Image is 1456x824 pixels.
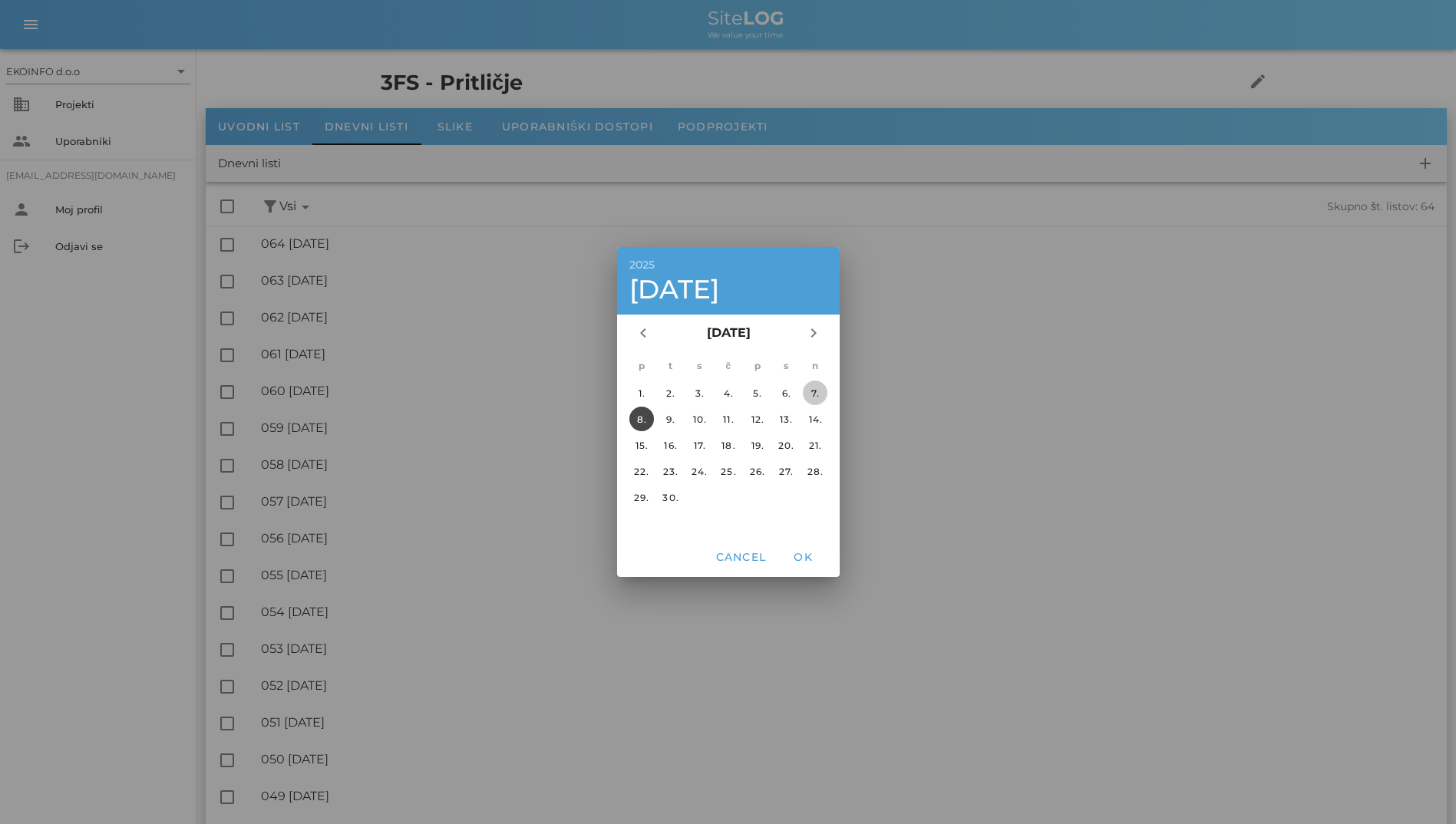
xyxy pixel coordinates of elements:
th: č [715,353,742,379]
button: 19. [745,433,769,457]
button: Naslednji mesec [800,319,827,347]
div: 2025 [629,259,827,270]
button: 6. [774,381,798,405]
div: 22. [629,466,653,477]
div: 21. [803,440,827,451]
iframe: Chat Widget [1236,658,1456,824]
div: 28. [803,466,827,477]
button: 7. [803,381,827,405]
div: 29. [629,492,653,503]
button: 12. [745,407,769,431]
button: 3. [687,381,711,405]
div: 7. [803,387,827,399]
i: chevron_right [804,324,823,342]
button: 2. [658,381,682,405]
button: OK [778,543,827,571]
div: 10. [687,414,711,425]
div: 23. [658,466,682,477]
i: chevron_left [634,324,652,342]
button: 20. [774,433,798,457]
div: Pripomoček za klepet [1236,658,1456,824]
button: 24. [687,459,711,483]
button: 16. [658,433,682,457]
button: Cancel [708,543,772,571]
div: 17. [687,440,711,451]
th: t [656,353,684,379]
th: s [772,353,800,379]
button: 21. [803,433,827,457]
div: 4. [715,387,740,399]
button: 9. [658,407,682,431]
button: 1. [629,381,653,405]
button: 30. [658,485,682,509]
div: 9. [658,414,682,425]
div: 24. [687,466,711,477]
button: 29. [629,485,653,509]
div: 2. [658,387,682,399]
th: p [628,353,655,379]
div: 25. [715,466,740,477]
button: 13. [774,407,798,431]
div: 18. [715,440,740,451]
th: s [685,353,713,379]
span: OK [784,550,821,564]
div: 3. [687,387,711,399]
button: 5. [745,381,769,405]
button: 22. [629,459,653,483]
button: [DATE] [700,318,756,348]
button: 15. [629,433,653,457]
button: 4. [715,381,740,405]
button: Prejšnji mesec [629,319,657,347]
div: 12. [745,414,769,425]
button: 17. [687,433,711,457]
div: 13. [774,414,798,425]
div: 19. [745,440,769,451]
div: 27. [774,466,798,477]
div: [DATE] [629,276,827,302]
span: Cancel [715,550,766,564]
th: p [743,353,771,379]
th: n [801,353,829,379]
button: 26. [745,459,769,483]
div: 8. [629,414,653,425]
button: 8. [629,407,653,431]
button: 10. [687,407,711,431]
div: 16. [658,440,682,451]
div: 5. [745,387,769,399]
div: 15. [629,440,653,451]
button: 28. [803,459,827,483]
div: 14. [803,414,827,425]
button: 14. [803,407,827,431]
button: 23. [658,459,682,483]
div: 30. [658,492,682,503]
div: 11. [715,414,740,425]
div: 6. [774,387,798,399]
button: 11. [715,407,740,431]
div: 1. [629,387,653,399]
div: 20. [774,440,798,451]
button: 25. [715,459,740,483]
div: 26. [745,466,769,477]
button: 18. [715,433,740,457]
button: 27. [774,459,798,483]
